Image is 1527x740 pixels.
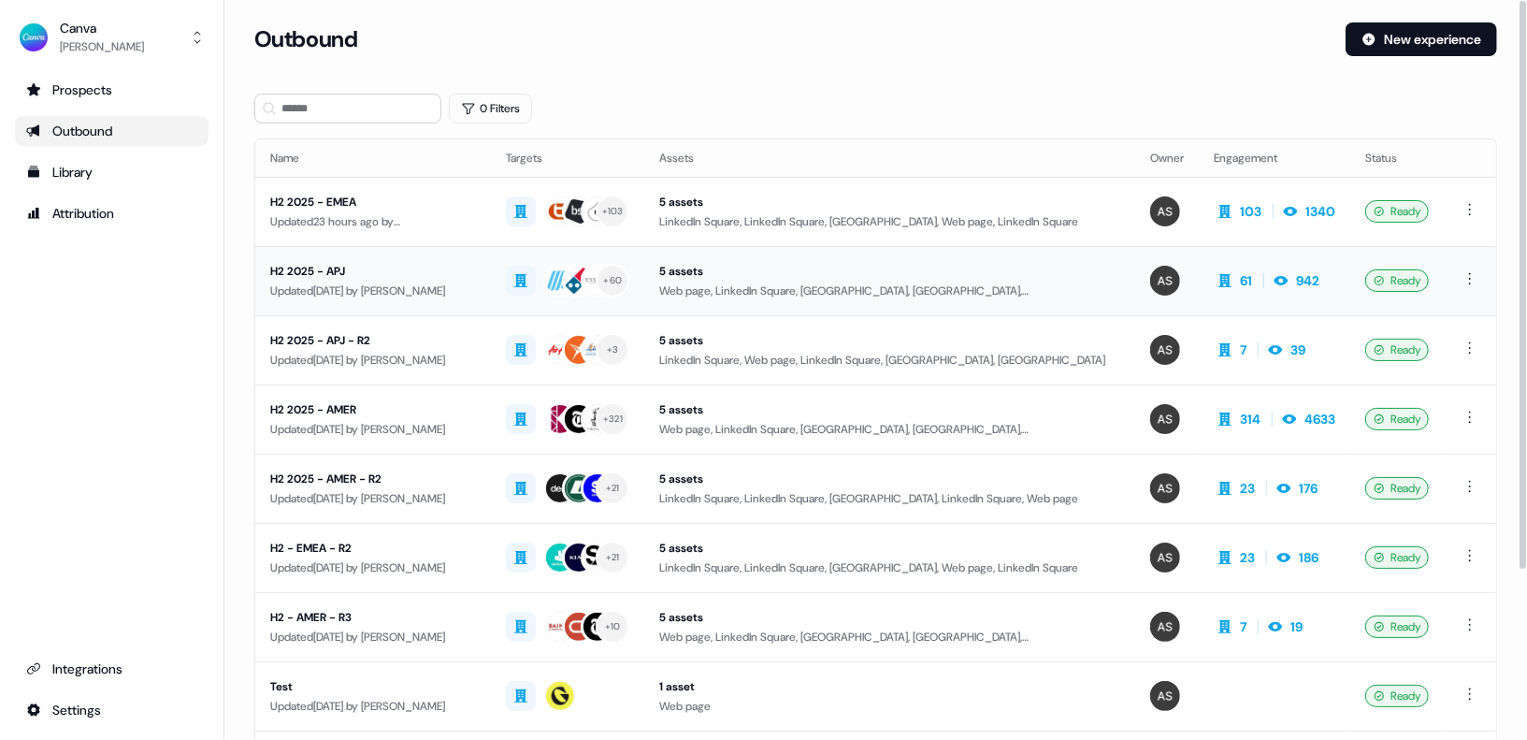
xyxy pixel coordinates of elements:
img: Anna [1150,335,1180,365]
div: 314 [1240,410,1260,428]
a: Go to attribution [15,198,209,228]
img: Anna [1150,681,1180,711]
div: 176 [1299,479,1318,498]
div: Updated [DATE] by [PERSON_NAME] [270,489,476,508]
div: Ready [1365,408,1429,430]
th: Assets [644,139,1135,177]
div: LinkedIn Square, Web page, LinkedIn Square, [GEOGRAPHIC_DATA], [GEOGRAPHIC_DATA] [659,351,1120,370]
div: Ready [1365,685,1429,707]
div: Prospects [26,80,197,99]
div: Ready [1365,616,1429,638]
img: Anna [1150,196,1180,226]
div: Updated 23 hours ago by [PERSON_NAME] [270,212,476,231]
img: Anna [1150,543,1180,573]
h3: Outbound [254,25,357,53]
div: + 21 [606,549,620,566]
div: 23 [1240,548,1255,567]
th: Engagement [1199,139,1350,177]
div: 39 [1290,341,1305,359]
div: Updated [DATE] by [PERSON_NAME] [270,559,476,577]
div: [PERSON_NAME] [60,37,144,56]
div: Attribution [26,204,197,223]
div: Web page [659,697,1120,716]
div: LinkedIn Square, LinkedIn Square, [GEOGRAPHIC_DATA], Web page, LinkedIn Square [659,212,1120,231]
div: Canva [60,19,144,37]
div: 103 [1240,202,1261,221]
div: Updated [DATE] by [PERSON_NAME] [270,282,476,300]
div: H2 2025 - EMEA [270,193,476,211]
a: Go to integrations [15,695,209,725]
div: Web page, LinkedIn Square, [GEOGRAPHIC_DATA], [GEOGRAPHIC_DATA], [GEOGRAPHIC_DATA] [659,628,1120,646]
img: Anna [1150,473,1180,503]
div: + 10 [605,618,621,635]
div: Ready [1365,200,1429,223]
th: Owner [1135,139,1199,177]
div: 7 [1240,617,1246,636]
a: Go to prospects [15,75,209,105]
div: H2 2025 - AMER - R2 [270,470,476,488]
div: 5 assets [659,608,1120,627]
div: H2 - EMEA - R2 [270,539,476,558]
button: New experience [1346,22,1497,56]
div: LinkedIn Square, LinkedIn Square, [GEOGRAPHIC_DATA], Web page, LinkedIn Square [659,559,1120,577]
th: Name [255,139,491,177]
div: 5 assets [659,331,1120,350]
div: Ready [1365,269,1429,292]
div: H2 - AMER - R3 [270,608,476,627]
div: 942 [1296,271,1319,290]
div: 5 assets [659,400,1120,419]
div: Ready [1365,339,1429,361]
div: Web page, LinkedIn Square, [GEOGRAPHIC_DATA], [GEOGRAPHIC_DATA], [GEOGRAPHIC_DATA] [659,420,1120,439]
div: Ready [1365,546,1429,569]
div: Web page, LinkedIn Square, [GEOGRAPHIC_DATA], [GEOGRAPHIC_DATA], [GEOGRAPHIC_DATA] [659,282,1120,300]
div: 61 [1240,271,1252,290]
div: Updated [DATE] by [PERSON_NAME] [270,351,476,370]
div: Updated [DATE] by [PERSON_NAME] [270,420,476,439]
div: + 3 [607,341,619,358]
button: 0 Filters [449,94,532,123]
div: + 103 [602,203,624,220]
img: Anna [1150,404,1180,434]
div: 186 [1299,548,1318,567]
div: + 60 [603,272,622,289]
th: Status [1350,139,1444,177]
button: Canva[PERSON_NAME] [15,15,209,60]
div: 23 [1240,479,1255,498]
th: Targets [491,139,644,177]
a: Go to templates [15,157,209,187]
div: Library [26,163,197,181]
div: 7 [1240,341,1246,359]
div: 5 assets [659,539,1120,558]
div: Ready [1365,477,1429,500]
div: Outbound [26,122,197,140]
div: + 21 [606,480,620,497]
div: 5 assets [659,262,1120,281]
div: Test [270,677,476,696]
div: H2 2025 - AMER [270,400,476,419]
div: + 321 [603,411,623,428]
div: 19 [1290,617,1303,636]
a: Go to integrations [15,654,209,684]
img: Anna [1150,612,1180,642]
img: Anna [1150,266,1180,296]
a: Go to outbound experience [15,116,209,146]
div: Integrations [26,660,197,678]
div: 4633 [1304,410,1335,428]
div: 1 asset [659,677,1120,696]
div: 1340 [1305,202,1335,221]
div: H2 2025 - APJ [270,262,476,281]
div: LinkedIn Square, LinkedIn Square, [GEOGRAPHIC_DATA], LinkedIn Square, Web page [659,489,1120,508]
div: 5 assets [659,470,1120,488]
div: Updated [DATE] by [PERSON_NAME] [270,628,476,646]
div: H2 2025 - APJ - R2 [270,331,476,350]
div: 5 assets [659,193,1120,211]
div: Settings [26,701,197,719]
div: Updated [DATE] by [PERSON_NAME] [270,697,476,716]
